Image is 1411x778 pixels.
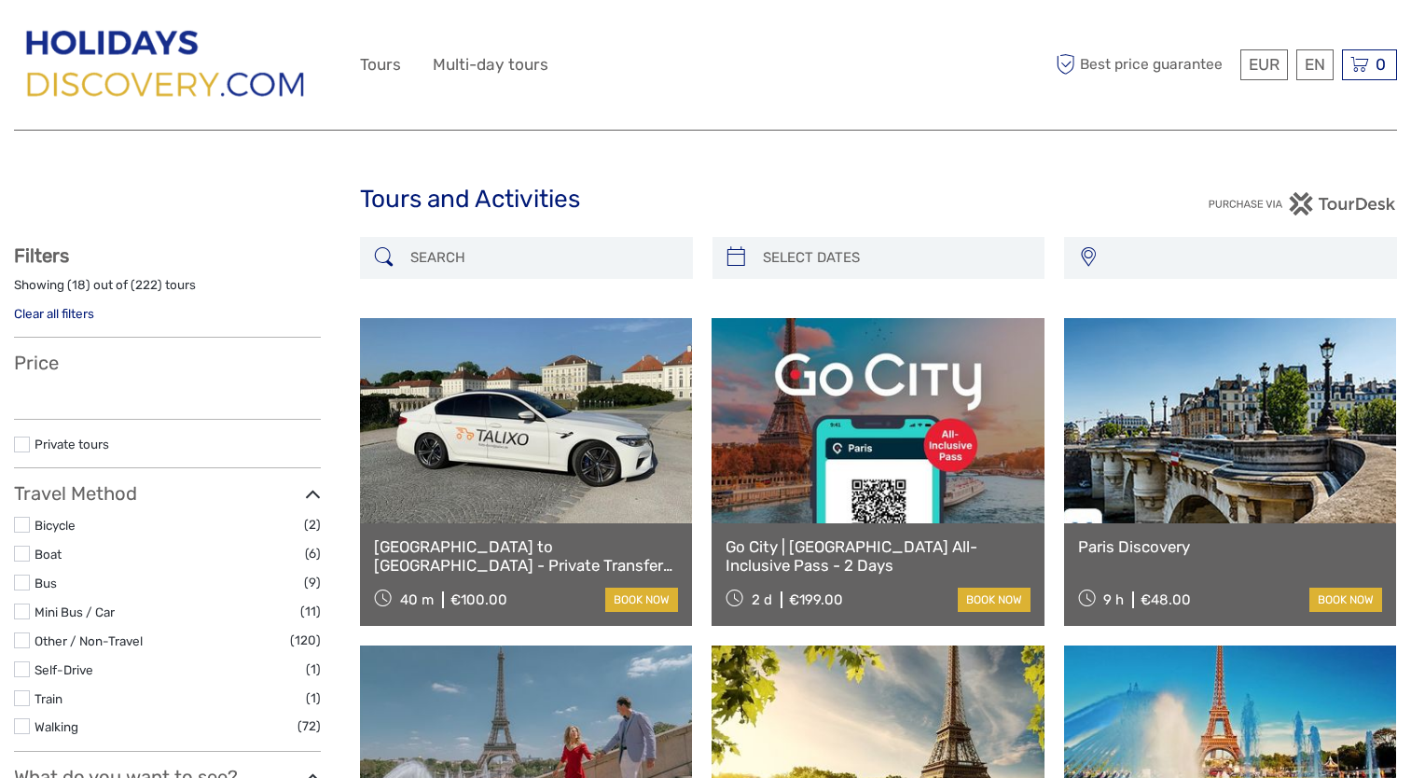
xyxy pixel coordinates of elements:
span: (120) [290,630,321,651]
a: book now [605,588,678,612]
a: Bicycle [35,518,76,533]
span: 2 d [752,591,772,608]
a: Multi-day tours [433,51,548,78]
input: SELECT DATES [755,242,1036,274]
img: PurchaseViaTourDesk.png [1208,192,1397,215]
span: (1) [306,659,321,680]
a: Clear all filters [14,306,94,321]
a: Paris Discovery [1078,537,1382,556]
a: Train [35,691,62,706]
a: book now [1309,588,1382,612]
a: Self-Drive [35,662,93,677]
h3: Travel Method [14,482,321,505]
span: (6) [305,543,321,564]
a: Private tours [35,437,109,452]
div: €48.00 [1141,591,1191,608]
span: (9) [304,572,321,593]
a: Mini Bus / Car [35,604,115,619]
div: €100.00 [450,591,507,608]
h3: Price [14,352,321,374]
span: EUR [1249,55,1280,74]
label: 18 [72,276,86,294]
a: [GEOGRAPHIC_DATA] to [GEOGRAPHIC_DATA] - Private Transfer (CDG) [374,537,678,576]
h1: Tours and Activities [360,185,1052,215]
a: book now [958,588,1031,612]
a: Other / Non-Travel [35,633,143,648]
a: Tours [360,51,401,78]
a: Bus [35,576,57,590]
img: 2849-66674d71-96b1-4d9c-b928-d961c8bc93f0_logo_big.png [14,18,321,111]
span: 0 [1373,55,1389,74]
span: (11) [300,601,321,622]
label: 222 [135,276,158,294]
a: Boat [35,547,62,562]
a: Go City | [GEOGRAPHIC_DATA] All-Inclusive Pass - 2 Days [726,537,1030,576]
span: 40 m [400,591,434,608]
span: (1) [306,688,321,709]
strong: Filters [14,244,69,267]
input: SEARCH [403,242,684,274]
div: Showing ( ) out of ( ) tours [14,276,321,305]
a: Walking [35,719,78,734]
div: EN [1296,49,1334,80]
span: (2) [304,514,321,535]
span: (72) [297,715,321,737]
span: 9 h [1103,591,1124,608]
div: €199.00 [789,591,843,608]
span: Best price guarantee [1051,49,1236,80]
